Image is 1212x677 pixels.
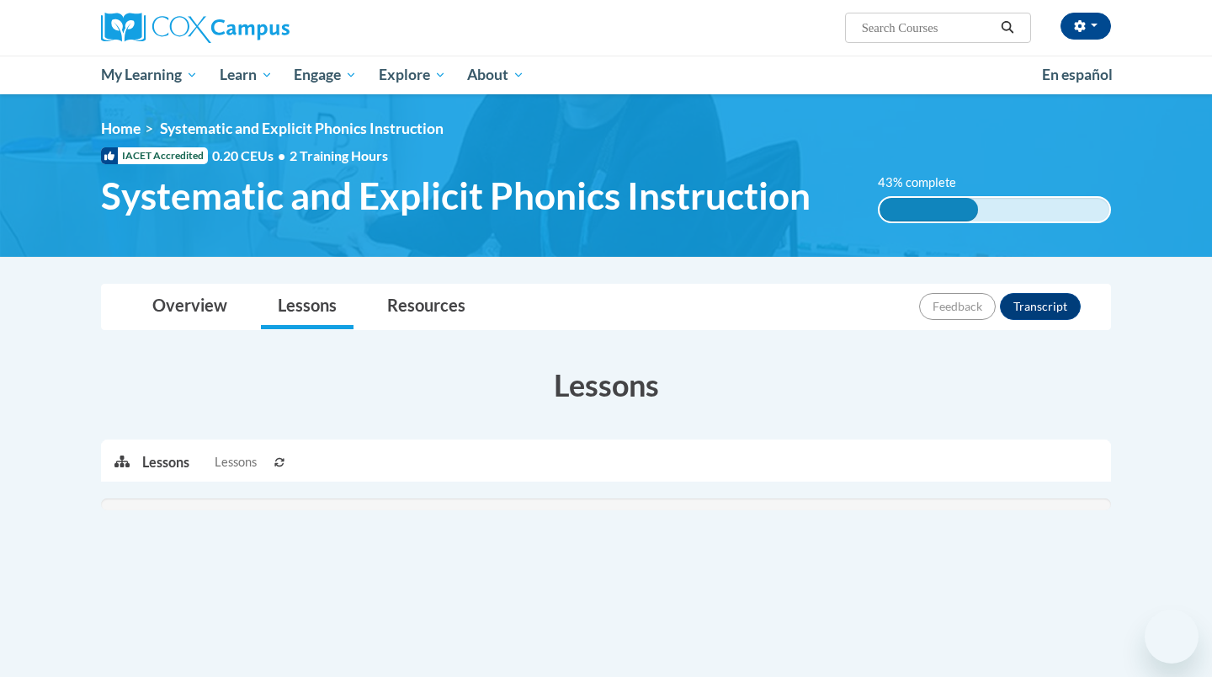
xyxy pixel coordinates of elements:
span: About [467,65,524,85]
label: 43% complete [878,173,975,192]
span: Systematic and Explicit Phonics Instruction [101,173,811,218]
a: Learn [209,56,284,94]
span: En español [1042,66,1113,83]
p: Lessons [142,453,189,472]
span: IACET Accredited [101,147,208,164]
button: Account Settings [1060,13,1111,40]
span: 0.20 CEUs [212,147,290,165]
span: Learn [220,65,273,85]
a: Lessons [261,285,353,329]
button: Search [995,18,1020,38]
button: Feedback [919,293,996,320]
button: Transcript [1000,293,1081,320]
span: My Learning [101,65,198,85]
span: Lessons [215,453,257,472]
a: Overview [136,285,244,329]
a: My Learning [90,56,209,94]
a: Explore [368,56,457,94]
div: Main menu [76,56,1136,94]
a: Cox Campus [101,13,421,43]
span: • [278,147,285,163]
a: Home [101,120,141,137]
input: Search Courses [860,18,995,38]
img: Cox Campus [101,13,290,43]
div: 43% complete [880,198,979,221]
span: 2 Training Hours [290,147,388,163]
a: Resources [370,285,482,329]
a: About [457,56,536,94]
a: Engage [283,56,368,94]
span: Explore [379,65,446,85]
a: En español [1031,57,1124,93]
h3: Lessons [101,364,1111,406]
span: Systematic and Explicit Phonics Instruction [160,120,444,137]
span: Engage [294,65,357,85]
iframe: Button to launch messaging window [1145,610,1199,664]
